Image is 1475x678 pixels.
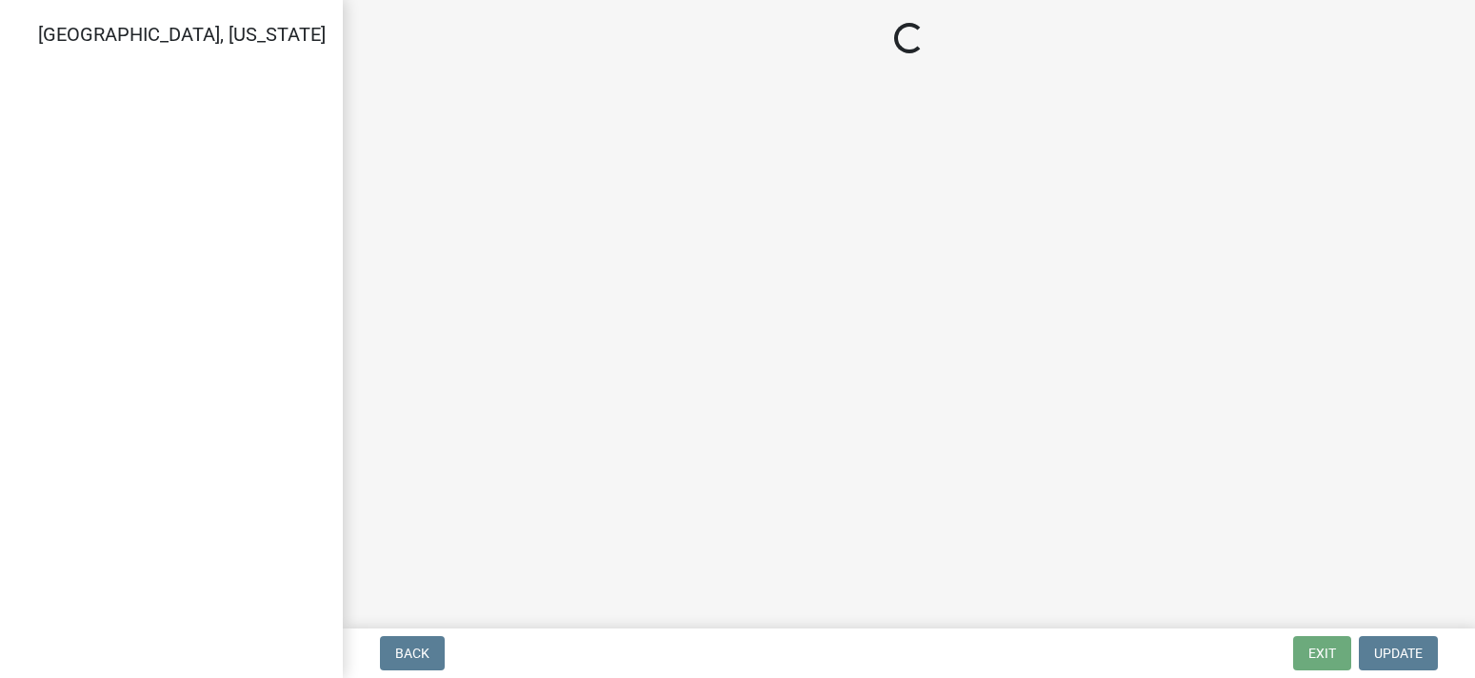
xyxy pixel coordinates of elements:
[38,23,326,46] span: [GEOGRAPHIC_DATA], [US_STATE]
[1359,636,1438,670] button: Update
[395,646,429,661] span: Back
[1374,646,1423,661] span: Update
[380,636,445,670] button: Back
[1293,636,1351,670] button: Exit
